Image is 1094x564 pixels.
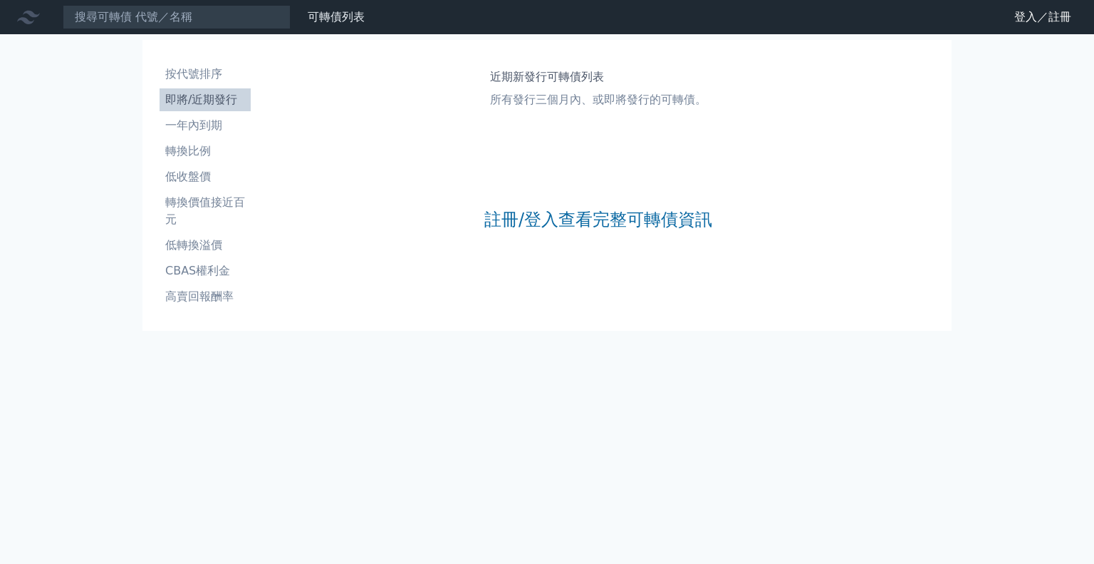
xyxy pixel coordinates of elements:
[160,117,251,134] li: 一年內到期
[484,208,712,231] a: 註冊/登入查看完整可轉債資訊
[160,260,251,282] a: CBAS權利金
[160,91,251,108] li: 即將/近期發行
[160,234,251,257] a: 低轉換溢價
[160,114,251,137] a: 一年內到期
[160,88,251,111] a: 即將/近期發行
[160,194,251,228] li: 轉換價值接近百元
[160,165,251,188] a: 低收盤價
[1003,6,1083,29] a: 登入／註冊
[160,143,251,160] li: 轉換比例
[160,63,251,86] a: 按代號排序
[490,91,707,108] p: 所有發行三個月內、或即將發行的可轉債。
[160,285,251,308] a: 高賣回報酬率
[490,68,707,86] h1: 近期新發行可轉債列表
[160,237,251,254] li: 低轉換溢價
[308,10,365,24] a: 可轉債列表
[160,66,251,83] li: 按代號排序
[160,140,251,163] a: 轉換比例
[160,168,251,185] li: 低收盤價
[160,288,251,305] li: 高賣回報酬率
[160,191,251,231] a: 轉換價值接近百元
[63,5,291,29] input: 搜尋可轉債 代號／名稱
[160,262,251,280] li: CBAS權利金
